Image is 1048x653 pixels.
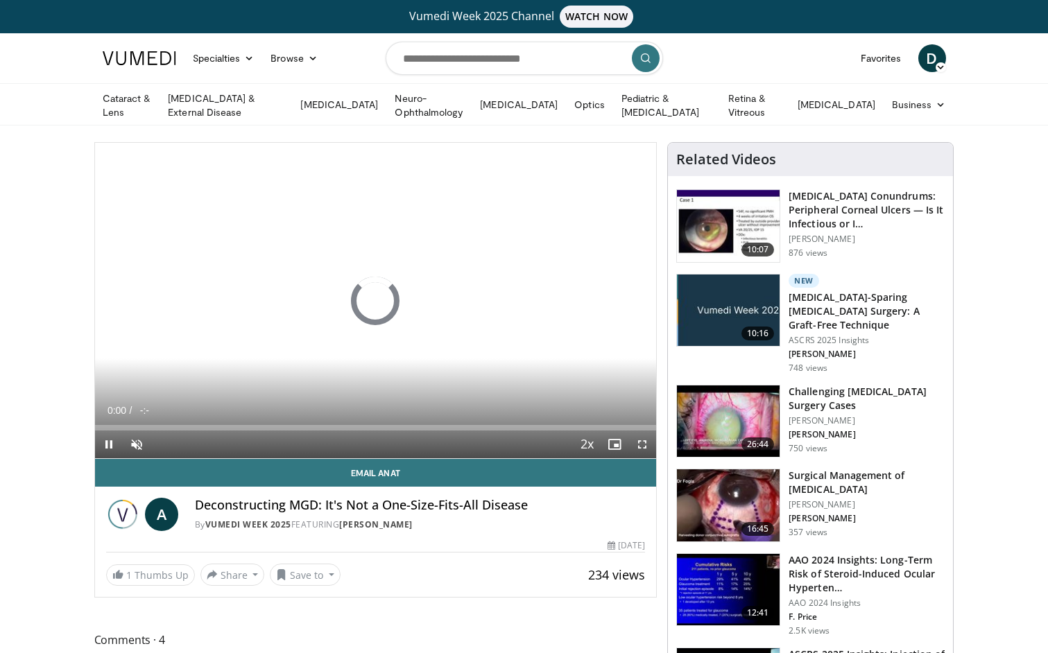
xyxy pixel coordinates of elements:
[262,44,326,72] a: Browse
[789,443,827,454] p: 750 views
[676,469,945,542] a: 16:45 Surgical Management of [MEDICAL_DATA] [PERSON_NAME] [PERSON_NAME] 357 views
[741,243,775,256] span: 10:07
[472,91,566,119] a: [MEDICAL_DATA]
[200,564,265,586] button: Share
[108,405,126,416] span: 0:00
[95,430,123,458] button: Pause
[106,564,195,586] a: 1 Thumbs Up
[94,631,658,649] span: Comments 4
[677,190,780,262] img: 5ede7c1e-2637-46cb-a546-16fd546e0e1e.150x105_q85_crop-smart_upscale.jpg
[789,527,827,538] p: 357 views
[789,363,827,374] p: 748 views
[789,274,819,288] p: New
[95,459,657,487] a: Email Anat
[789,469,945,496] h3: Surgical Management of [MEDICAL_DATA]
[741,522,775,536] span: 16:45
[628,430,656,458] button: Fullscreen
[789,234,945,245] p: [PERSON_NAME]
[918,44,946,72] a: D
[789,335,945,346] p: ASCRS 2025 Insights
[789,415,945,426] p: [PERSON_NAME]
[292,91,386,119] a: [MEDICAL_DATA]
[789,625,830,636] p: 2.5K views
[105,6,944,28] a: Vumedi Week 2025 ChannelWATCH NOW
[741,326,775,340] span: 10:16
[145,498,178,531] a: A
[94,92,160,119] a: Cataract & Lens
[270,564,341,586] button: Save to
[789,598,945,609] p: AAO 2024 Insights
[789,290,945,332] h3: [MEDICAL_DATA]-Sparing [MEDICAL_DATA] Surgery: A Graft-Free Technique
[789,611,945,622] p: F. Price
[608,539,645,552] div: [DATE]
[130,405,132,416] span: /
[789,189,945,231] h3: [MEDICAL_DATA] Conundrums: Peripheral Corneal Ulcers — Is It Infectious or I…
[789,385,945,412] h3: Challenging [MEDICAL_DATA] Surgery Cases
[160,92,292,119] a: [MEDICAL_DATA] & External Disease
[140,405,149,416] span: -:-
[884,91,954,119] a: Business
[560,6,633,28] span: WATCH NOW
[95,143,657,459] video-js: Video Player
[677,385,780,458] img: 05a6f048-9eed-46a7-93e1-844e43fc910c.150x105_q85_crop-smart_upscale.jpg
[676,385,945,458] a: 26:44 Challenging [MEDICAL_DATA] Surgery Cases [PERSON_NAME] [PERSON_NAME] 750 views
[195,519,646,531] div: By FEATURING
[789,247,827,259] p: 876 views
[386,92,472,119] a: Neuro-Ophthalmology
[789,553,945,595] h3: AAO 2024 Insights: Long-Term Risk of Steroid-Induced Ocular Hyperten…
[677,469,780,541] img: 7b07ef4f-7000-4ba4-89ad-39d958bbfcae.150x105_q85_crop-smart_upscale.jpg
[184,44,263,72] a: Specialties
[789,91,884,119] a: [MEDICAL_DATA]
[95,425,657,430] div: Progress Bar
[676,553,945,636] a: 12:41 AAO 2024 Insights: Long-Term Risk of Steroid-Induced Ocular Hyperten… AAO 2024 Insights F. ...
[676,151,776,168] h4: Related Videos
[789,513,945,524] p: [PERSON_NAME]
[195,498,646,513] h4: Deconstructing MGD: It's Not a One-Size-Fits-All Disease
[852,44,910,72] a: Favorites
[676,274,945,374] a: 10:16 New [MEDICAL_DATA]-Sparing [MEDICAL_DATA] Surgery: A Graft-Free Technique ASCRS 2025 Insigh...
[741,437,775,451] span: 26:44
[103,51,176,65] img: VuMedi Logo
[123,430,151,458] button: Unmute
[677,554,780,626] img: d1bebadf-5ef8-4c82-bd02-47cdd9740fa5.150x105_q85_crop-smart_upscale.jpg
[789,429,945,440] p: [PERSON_NAME]
[677,275,780,347] img: e2db3364-8554-489a-9e60-297bee4c90d2.jpg.150x105_q85_crop-smart_upscale.jpg
[573,430,601,458] button: Playback Rate
[601,430,628,458] button: Enable picture-in-picture mode
[205,519,291,530] a: Vumedi Week 2025
[339,519,413,530] a: [PERSON_NAME]
[126,568,132,582] span: 1
[720,92,789,119] a: Retina & Vitreous
[741,606,775,620] span: 12:41
[106,498,139,531] img: Vumedi Week 2025
[386,42,663,75] input: Search topics, interventions
[588,566,645,583] span: 234 views
[613,92,720,119] a: Pediatric & [MEDICAL_DATA]
[789,349,945,360] p: [PERSON_NAME]
[789,499,945,510] p: [PERSON_NAME]
[676,189,945,263] a: 10:07 [MEDICAL_DATA] Conundrums: Peripheral Corneal Ulcers — Is It Infectious or I… [PERSON_NAME]...
[566,91,612,119] a: Optics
